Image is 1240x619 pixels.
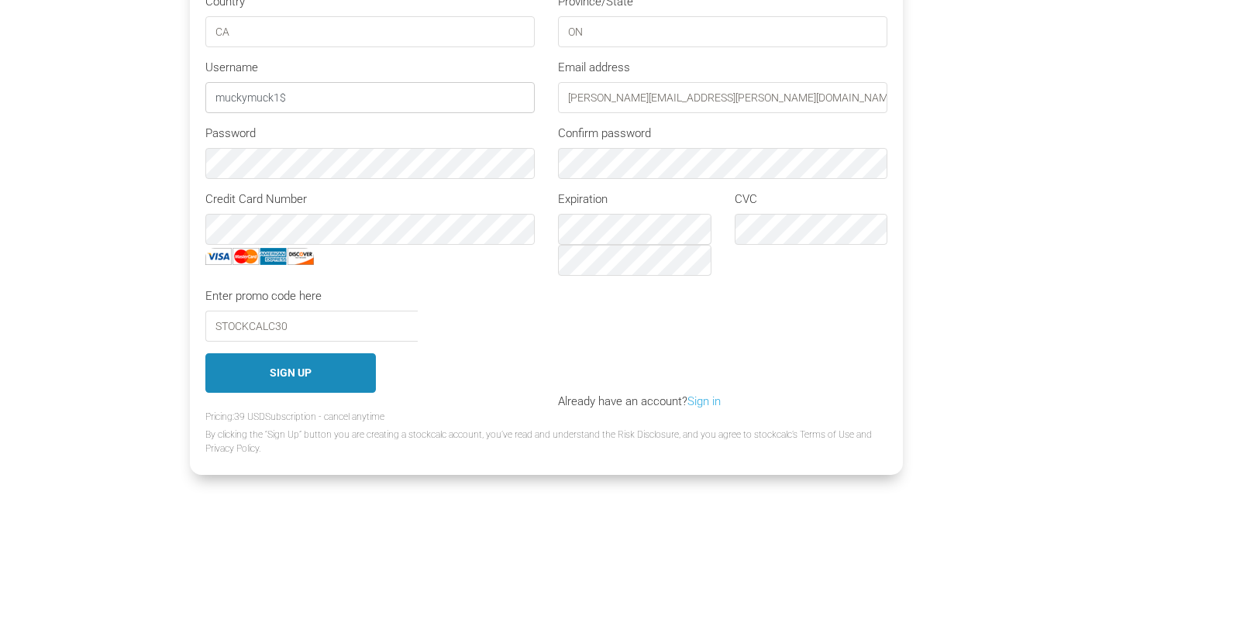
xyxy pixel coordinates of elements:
[205,287,322,305] label: Enter promo code here
[558,59,630,77] label: Email address
[234,411,265,422] span: 39 USD
[205,410,887,424] p: Pricing:
[558,125,651,143] label: Confirm password
[205,353,376,393] button: Sign Up
[265,411,384,422] span: Subscription - cancel anytime
[205,59,258,77] label: Username
[205,82,535,113] input: Username
[558,82,887,113] input: Email address
[687,394,721,408] a: Sign in
[205,16,535,47] input: Country
[735,191,757,208] label: CVC
[558,16,887,47] input: Province/State
[546,394,732,408] span: Already have an account?
[205,125,256,143] label: Password
[205,428,887,456] p: By clicking the “Sign Up” button you are creating a stockcalc account, you’ve read and understand...
[558,191,608,208] label: Expiration
[205,191,307,208] label: Credit Card Number
[205,248,314,265] img: CC_icons.png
